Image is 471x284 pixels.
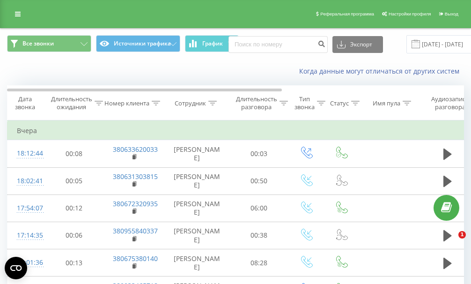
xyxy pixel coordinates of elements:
td: 00:38 [230,222,288,249]
td: 00:05 [45,167,103,194]
div: Длительность разговора [236,95,277,111]
span: Все звонки [22,40,54,47]
button: Open CMP widget [5,257,27,279]
a: 380631303815 [113,172,158,181]
iframe: Intercom live chat [439,231,462,254]
td: [PERSON_NAME] [164,194,230,222]
span: Настройки профиля [389,11,431,16]
div: 18:02:41 [17,172,36,190]
span: 1 [458,231,466,239]
div: Сотрудник [175,99,206,107]
div: 17:54:07 [17,199,36,217]
div: Имя пула [373,99,400,107]
td: 00:13 [45,249,103,277]
div: Тип звонка [294,95,315,111]
a: 380955840337 [113,226,158,235]
td: 00:50 [230,167,288,194]
span: Выход [445,11,458,16]
a: 380672320935 [113,199,158,208]
td: 08:28 [230,249,288,277]
a: Когда данные могут отличаться от других систем [299,67,464,75]
td: 00:06 [45,222,103,249]
span: Реферальная программа [320,11,374,16]
div: 17:14:35 [17,226,36,245]
a: 380675380140 [113,254,158,263]
button: График [185,35,239,52]
td: [PERSON_NAME] [164,167,230,194]
td: [PERSON_NAME] [164,249,230,277]
div: 18:12:44 [17,144,36,163]
button: Все звонки [7,35,91,52]
input: Поиск по номеру [228,36,328,53]
div: 17:01:36 [17,254,36,272]
div: Дата звонка [7,95,42,111]
td: [PERSON_NAME] [164,222,230,249]
div: Номер клиента [104,99,149,107]
div: Статус [330,99,349,107]
td: [PERSON_NAME] [164,140,230,167]
a: 380633620033 [113,145,158,154]
span: График [202,40,223,47]
td: 06:00 [230,194,288,222]
button: Экспорт [332,36,383,53]
div: Длительность ожидания [51,95,92,111]
button: Источники трафика [96,35,180,52]
td: 00:08 [45,140,103,167]
td: 00:03 [230,140,288,167]
td: 00:12 [45,194,103,222]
